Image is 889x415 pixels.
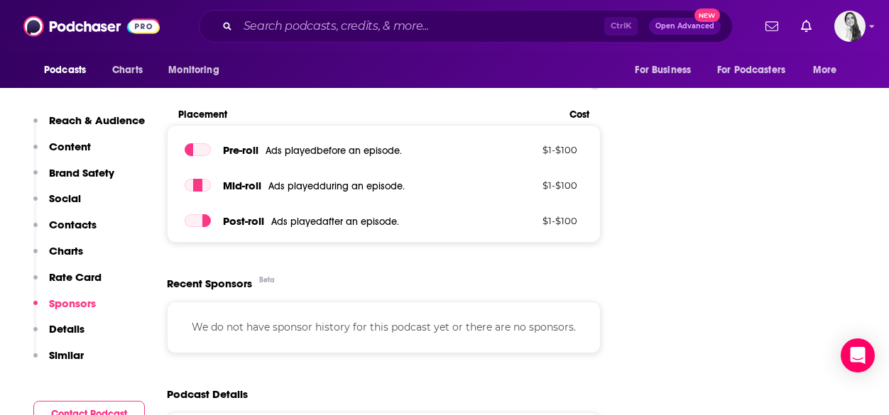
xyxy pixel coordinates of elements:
span: Monitoring [168,60,219,80]
span: Recent Sponsors [167,277,252,290]
button: Rate Card [33,270,102,297]
span: Placement [178,109,557,121]
input: Search podcasts, credits, & more... [238,15,604,38]
img: Podchaser - Follow, Share and Rate Podcasts [23,13,160,40]
a: Show notifications dropdown [795,14,817,38]
span: Ads played before an episode . [266,145,402,157]
button: Contacts [33,218,97,244]
p: $ 1 - $ 100 [485,215,577,226]
span: Logged in as justina19148 [834,11,866,42]
p: Reach & Audience [49,114,145,127]
span: Ctrl K [604,17,638,35]
h2: Podcast Details [167,387,248,401]
span: Post -roll [223,214,264,228]
button: open menu [34,57,104,84]
button: open menu [803,57,855,84]
p: Social [49,192,81,205]
a: Show notifications dropdown [760,14,784,38]
p: $ 1 - $ 100 [485,144,577,155]
span: More [813,60,837,80]
span: Open Advanced [655,23,714,30]
p: Details [49,322,84,336]
button: Brand Safety [33,166,114,192]
button: Show profile menu [834,11,866,42]
p: Brand Safety [49,166,114,179]
button: Reach & Audience [33,114,145,140]
img: User Profile [834,11,866,42]
span: Pre -roll [223,143,258,157]
a: Charts [103,57,151,84]
span: Mid -roll [223,179,261,192]
button: Open AdvancedNew [649,18,721,35]
button: Similar [33,348,84,375]
button: Sponsors [33,297,96,323]
div: Beta [259,275,275,284]
button: Content [33,140,91,166]
p: Content [49,140,91,153]
button: Details [33,322,84,348]
button: Charts [33,244,83,270]
span: Ads played after an episode . [271,216,399,228]
button: open menu [708,57,806,84]
p: Contacts [49,218,97,231]
button: open menu [158,57,237,84]
p: $ 1 - $ 100 [485,179,577,191]
span: New [694,9,720,22]
button: open menu [625,57,709,84]
p: Sponsors [49,297,96,310]
div: Search podcasts, credits, & more... [199,10,733,43]
p: We do not have sponsor history for this podcast yet or there are no sponsors. [185,319,583,335]
span: Ads played during an episode . [268,180,405,192]
span: Cost [569,109,589,121]
span: For Business [635,60,691,80]
p: Charts [49,244,83,258]
span: For Podcasters [717,60,785,80]
p: Similar [49,348,84,362]
div: Open Intercom Messenger [841,338,875,372]
button: Social [33,192,81,218]
span: Charts [112,60,143,80]
span: Podcasts [44,60,86,80]
p: Rate Card [49,270,102,284]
